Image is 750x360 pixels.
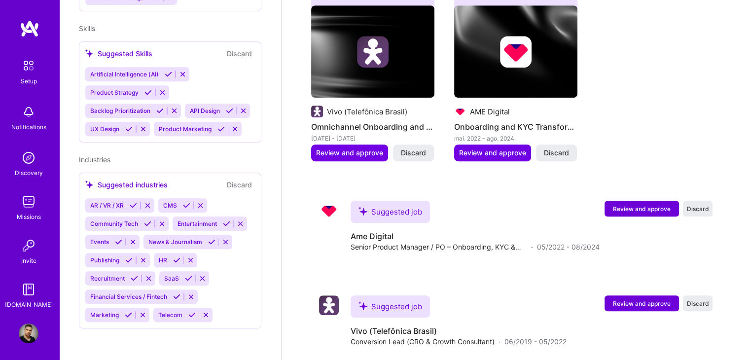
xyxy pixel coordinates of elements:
span: · [531,242,533,252]
button: Discard [393,144,434,161]
span: 06/2019 - 05/2022 [504,336,567,347]
i: Accept [144,89,152,96]
span: Review and approve [316,148,383,158]
div: mai. 2022 - ago. 2024 [454,133,577,144]
i: Accept [130,202,137,209]
div: Notifications [11,122,46,132]
span: Discard [687,205,709,213]
span: News & Journalism [148,238,202,246]
img: logo [20,20,39,37]
img: guide book [19,280,38,299]
i: Reject [197,202,204,209]
span: API Design [190,107,220,114]
div: Suggested industries [85,180,168,190]
img: discovery [19,148,38,168]
button: Discard [683,201,713,216]
i: Accept [173,256,180,264]
span: Recruitment [90,275,125,282]
img: cover [311,5,434,98]
a: User Avatar [16,324,41,343]
button: Discard [224,179,255,190]
button: Review and approve [311,144,388,161]
i: Reject [171,107,178,114]
span: Skills [79,24,95,33]
div: Suggested job [351,295,430,318]
span: Discard [401,148,426,158]
span: Product Marketing [159,125,212,133]
i: Accept [125,311,132,319]
i: Accept [125,256,133,264]
i: Accept [125,125,133,133]
button: Review and approve [605,201,679,216]
button: Discard [224,48,255,59]
i: Reject [187,293,195,300]
span: CMS [163,202,177,209]
img: Company logo [357,36,389,68]
i: Reject [129,238,137,246]
span: Backlog Prioritization [90,107,150,114]
span: Artificial Intelligence (AI) [90,71,159,78]
i: Accept [188,311,196,319]
span: Review and approve [613,299,671,308]
span: Senior Product Manager / PO – Onboarding, KYC & APIs [351,242,527,252]
span: Discard [544,148,569,158]
img: Invite [19,236,38,255]
img: Company logo [319,201,339,220]
button: Discard [683,295,713,311]
i: Reject [237,220,244,227]
i: Reject [202,311,210,319]
img: Company logo [500,36,532,68]
i: Accept [115,238,122,246]
h4: Vivo (Telefônica Brasil) [351,325,567,336]
i: Accept [185,275,192,282]
h4: Onboarding and KYC Transformation [454,120,577,133]
i: Accept [173,293,180,300]
img: cover [454,5,577,98]
i: icon SuggestedTeams [358,301,367,310]
i: Accept [131,275,138,282]
button: Review and approve [605,295,679,311]
span: Conversion Lead (CRO & Growth Consultant) [351,336,495,347]
h4: Ame Digital [351,231,600,242]
span: HR [159,256,167,264]
i: Accept [217,125,225,133]
i: Reject [140,256,147,264]
span: UX Design [90,125,119,133]
div: [DATE] - [DATE] [311,133,434,144]
i: Reject [231,125,239,133]
span: Marketing [90,311,119,319]
div: Suggested Skills [85,48,152,59]
span: AR / VR / XR [90,202,124,209]
i: Reject [240,107,247,114]
i: Reject [179,71,186,78]
div: Vivo (Telefônica Brasil) [327,107,407,117]
i: Accept [156,107,164,114]
i: Reject [139,311,146,319]
i: Reject [145,275,152,282]
i: Reject [140,125,147,133]
i: Accept [183,202,190,209]
img: setup [18,55,39,76]
i: Accept [226,107,233,114]
span: Community Tech [90,220,138,227]
h4: Omnichannel Onboarding and Growth [311,120,434,133]
span: Events [90,238,109,246]
i: Accept [144,220,151,227]
span: 05/2022 - 08/2024 [537,242,600,252]
i: Accept [165,71,172,78]
span: Discard [687,299,709,308]
i: Reject [187,256,194,264]
button: Review and approve [454,144,531,161]
span: Product Strategy [90,89,139,96]
i: Reject [159,89,166,96]
img: Company logo [454,106,466,117]
i: Reject [199,275,206,282]
span: SaaS [164,275,179,282]
i: Reject [158,220,166,227]
i: icon SuggestedTeams [85,180,94,189]
span: Review and approve [613,205,671,213]
img: bell [19,102,38,122]
div: Suggested job [351,201,430,223]
img: Company logo [311,106,323,117]
span: Publishing [90,256,119,264]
